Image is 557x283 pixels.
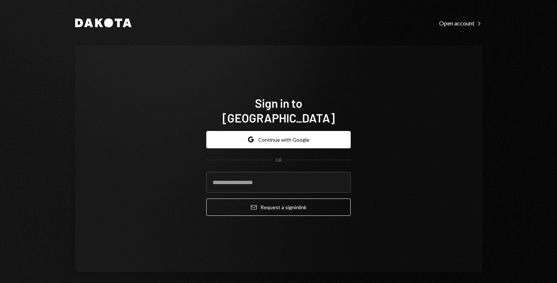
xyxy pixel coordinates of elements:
button: Continue with Google [206,131,351,148]
button: Request a signinlink [206,199,351,216]
div: OR [276,157,282,163]
div: Open account [439,20,482,27]
a: Open account [439,19,482,27]
h1: Sign in to [GEOGRAPHIC_DATA] [206,96,351,125]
